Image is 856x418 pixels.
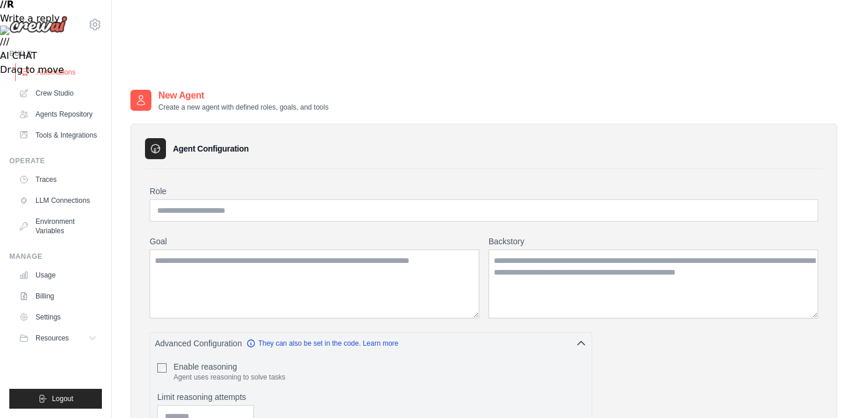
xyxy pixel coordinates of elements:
a: Agents Repository [14,105,102,124]
p: Agent uses reasoning to solve tasks [174,373,285,382]
label: Goal [150,236,479,247]
h2: New Agent [158,89,328,103]
label: Enable reasoning [174,361,285,373]
label: Role [150,185,818,197]
p: Create a new agent with defined roles, goals, and tools [158,103,328,112]
span: Advanced Configuration [155,338,242,349]
span: Resources [36,333,69,343]
button: Resources [14,329,102,347]
a: Traces [14,170,102,189]
a: Environment Variables [14,212,102,240]
button: Logout [9,389,102,409]
a: They can also be set in the code. Learn more [246,339,398,348]
div: Manage [9,252,102,261]
a: Billing [14,287,102,305]
label: Limit reasoning attempts [157,391,585,403]
span: Logout [52,394,73,403]
button: Advanced Configuration They can also be set in the code. Learn more [150,333,592,354]
a: Crew Studio [14,84,102,103]
h3: Agent Configuration [173,143,249,154]
a: LLM Connections [14,191,102,210]
a: Tools & Integrations [14,126,102,145]
div: Operate [9,156,102,166]
a: Usage [14,266,102,284]
a: Settings [14,308,102,326]
label: Backstory [489,236,818,247]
